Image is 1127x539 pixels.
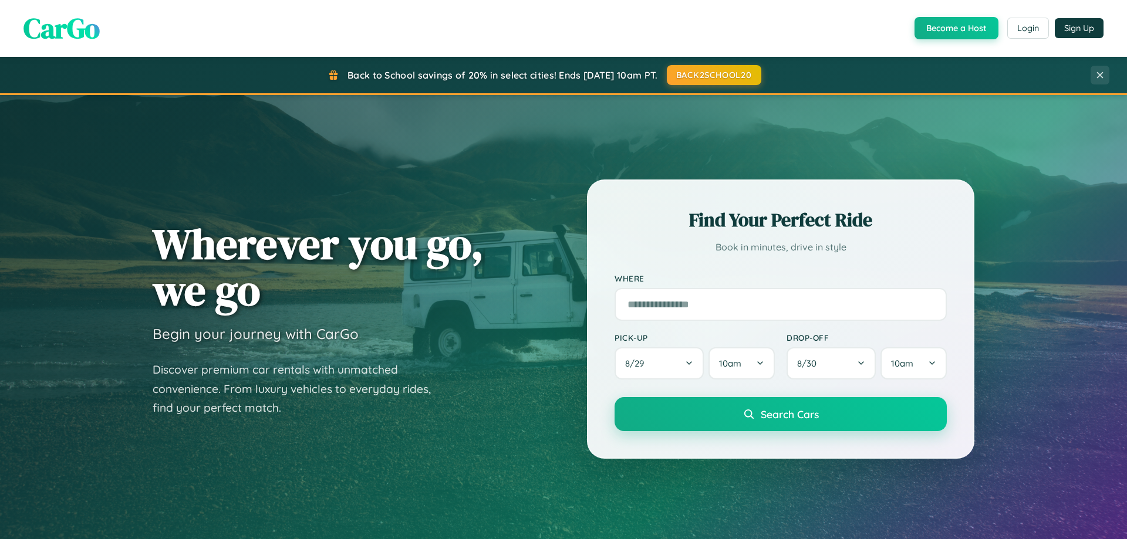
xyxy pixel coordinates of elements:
label: Drop-off [787,333,947,343]
h1: Wherever you go, we go [153,221,484,313]
button: 8/30 [787,347,876,379]
button: Search Cars [615,397,947,431]
span: Back to School savings of 20% in select cities! Ends [DATE] 10am PT. [347,69,657,81]
button: Login [1007,18,1049,39]
button: 10am [880,347,947,379]
label: Where [615,273,947,283]
span: 8 / 30 [797,358,822,369]
span: 10am [719,358,741,369]
h3: Begin your journey with CarGo [153,325,359,343]
span: Search Cars [761,408,819,421]
p: Book in minutes, drive in style [615,239,947,256]
span: 8 / 29 [625,358,650,369]
button: 10am [708,347,775,379]
p: Discover premium car rentals with unmatched convenience. From luxury vehicles to everyday rides, ... [153,360,446,418]
h2: Find Your Perfect Ride [615,207,947,233]
button: BACK2SCHOOL20 [667,65,761,85]
button: 8/29 [615,347,704,379]
span: 10am [891,358,913,369]
span: CarGo [23,9,100,48]
label: Pick-up [615,333,775,343]
button: Become a Host [915,17,998,39]
button: Sign Up [1055,18,1104,38]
